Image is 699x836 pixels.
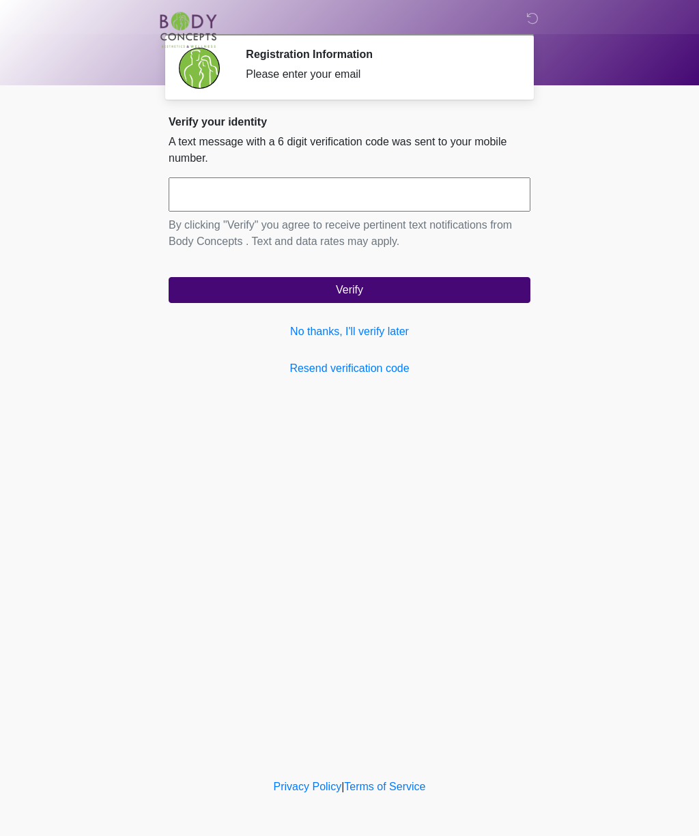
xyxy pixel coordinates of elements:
[341,781,344,792] a: |
[246,66,510,83] div: Please enter your email
[169,115,530,128] h2: Verify your identity
[169,323,530,340] a: No thanks, I'll verify later
[344,781,425,792] a: Terms of Service
[155,10,220,48] img: Body Concepts Logo
[169,360,530,377] a: Resend verification code
[169,277,530,303] button: Verify
[179,48,220,89] img: Agent Avatar
[274,781,342,792] a: Privacy Policy
[169,217,530,250] p: By clicking "Verify" you agree to receive pertinent text notifications from Body Concepts . Text ...
[169,134,530,167] p: A text message with a 6 digit verification code was sent to your mobile number.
